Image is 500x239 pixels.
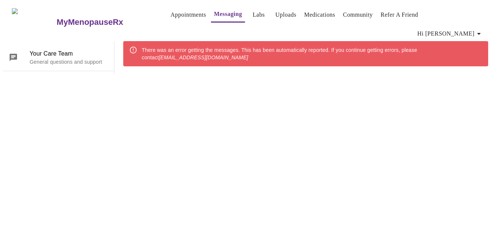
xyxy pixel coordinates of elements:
a: Refer a Friend [380,10,418,20]
button: Labs [247,7,271,22]
span: Your Care Team [30,49,108,58]
h3: MyMenopauseRx [57,17,123,27]
span: Hi [PERSON_NAME] [417,29,483,39]
a: Labs [253,10,265,20]
a: Appointments [171,10,206,20]
a: Messaging [214,9,242,19]
button: Appointments [168,7,209,22]
button: Messaging [211,7,245,23]
img: MyMenopauseRx Logo [12,8,56,36]
button: Refer a Friend [377,7,421,22]
button: Uploads [272,7,299,22]
a: Community [343,10,373,20]
em: [EMAIL_ADDRESS][DOMAIN_NAME] [159,54,248,60]
a: MyMenopauseRx [56,9,153,35]
div: There was an error getting the messages. This has been automatically reported. If you continue ge... [142,43,482,64]
p: General questions and support [30,58,108,66]
button: Hi [PERSON_NAME] [415,26,486,41]
a: Uploads [275,10,296,20]
div: Your Care TeamGeneral questions and support [3,44,114,71]
button: Medications [301,7,338,22]
button: Community [340,7,376,22]
a: Medications [304,10,335,20]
